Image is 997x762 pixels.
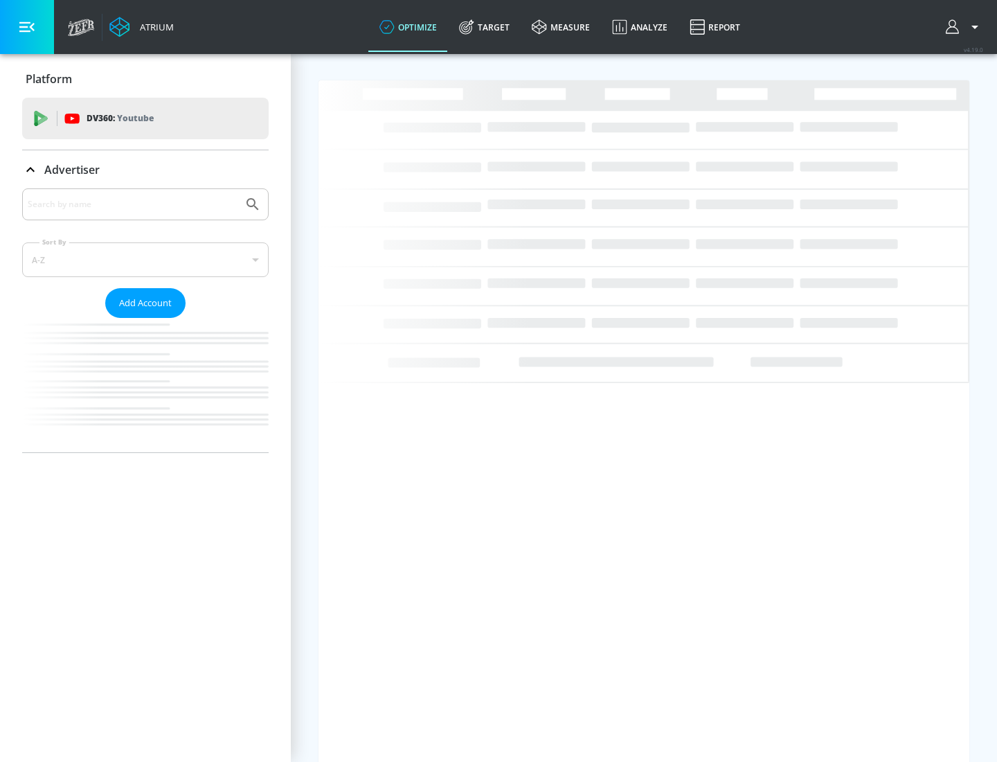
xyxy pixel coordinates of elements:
input: Search by name [28,195,237,213]
label: Sort By [39,238,69,247]
nav: list of Advertiser [22,318,269,452]
div: A-Z [22,242,269,277]
span: Add Account [119,295,172,311]
div: DV360: Youtube [22,98,269,139]
a: Report [679,2,751,52]
span: v 4.19.0 [964,46,983,53]
p: Youtube [117,111,154,125]
button: Add Account [105,288,186,318]
a: optimize [368,2,448,52]
a: Atrium [109,17,174,37]
div: Advertiser [22,188,269,452]
p: Platform [26,71,72,87]
div: Platform [22,60,269,98]
a: Analyze [601,2,679,52]
div: Advertiser [22,150,269,189]
p: DV360: [87,111,154,126]
a: measure [521,2,601,52]
a: Target [448,2,521,52]
p: Advertiser [44,162,100,177]
div: Atrium [134,21,174,33]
